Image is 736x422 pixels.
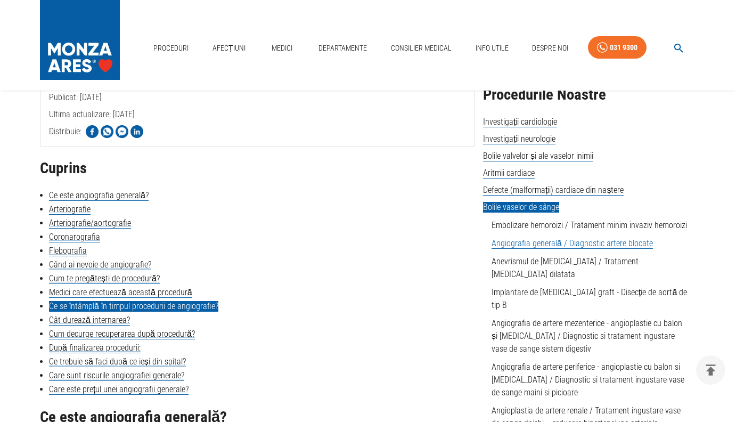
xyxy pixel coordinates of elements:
a: Consilier Medical [387,37,456,59]
a: Afecțiuni [208,37,250,59]
a: Arteriografie [49,204,91,215]
span: Publicat: [DATE] [49,92,102,145]
h2: Cuprins [40,160,475,177]
a: Ce trebuie să faci după ce ieși din spital? [49,356,186,367]
img: Share on WhatsApp [101,125,113,138]
a: Ce se întâmplă în timpul procedurii de angiografie? [49,301,218,312]
a: Angiografia generală / Diagnostic artere blocate [492,238,653,249]
h2: Procedurile Noastre [483,86,696,103]
a: Cum te pregătești de procedură? [49,273,160,284]
a: Departamente [314,37,371,59]
img: Share on Facebook [86,125,99,138]
a: Cum decurge recuperarea după procedură? [49,329,195,339]
a: Când ai nevoie de angiografie? [49,259,151,270]
a: Embolizare hemoroizi / Tratament minim invaziv hemoroizi [492,220,687,230]
a: Despre Noi [528,37,573,59]
a: Info Utile [471,37,513,59]
a: 031 9300 [588,36,647,59]
span: Ultima actualizare: [DATE] [49,109,135,162]
span: Investigații cardiologie [483,117,557,127]
img: Share on LinkedIn [130,125,143,138]
div: 031 9300 [610,41,637,54]
a: Flebografia [49,246,87,256]
a: Angiografia de artere mezenterice - angioplastie cu balon și [MEDICAL_DATA] / Diagnostic si trata... [492,318,682,354]
span: Aritmii cardiace [483,168,535,178]
a: Ce este angiografia generală? [49,190,149,201]
span: Bolile vaselor de sânge [483,202,559,213]
a: Medici care efectuează această procedură [49,287,192,298]
a: Care este prețul unei angiografii generale? [49,384,189,395]
a: Medici [265,37,299,59]
a: Care sunt riscurile angiografiei generale? [49,370,184,381]
a: Cât durează internarea? [49,315,130,326]
a: Proceduri [149,37,193,59]
a: Anevrismul de [MEDICAL_DATA] / Tratament [MEDICAL_DATA] dilatata [492,256,639,279]
img: Share on Facebook Messenger [116,125,128,138]
span: Investigații neurologie [483,134,555,144]
a: Arteriografie/aortografie [49,218,131,229]
span: Bolile valvelor și ale vaselor inimii [483,151,593,161]
p: Distribuie: [49,125,81,138]
span: Defecte (malformații) cardiace din naștere [483,185,624,196]
a: Implantare de [MEDICAL_DATA] graft - Disecție de aortă de tip B [492,287,687,310]
a: Angiografia de artere periferice - angioplastie cu balon si [MEDICAL_DATA] / Diagnostic si tratam... [492,362,684,397]
a: După finalizarea procedurii: [49,343,141,353]
button: delete [696,355,725,385]
a: Coronarografia [49,232,100,242]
